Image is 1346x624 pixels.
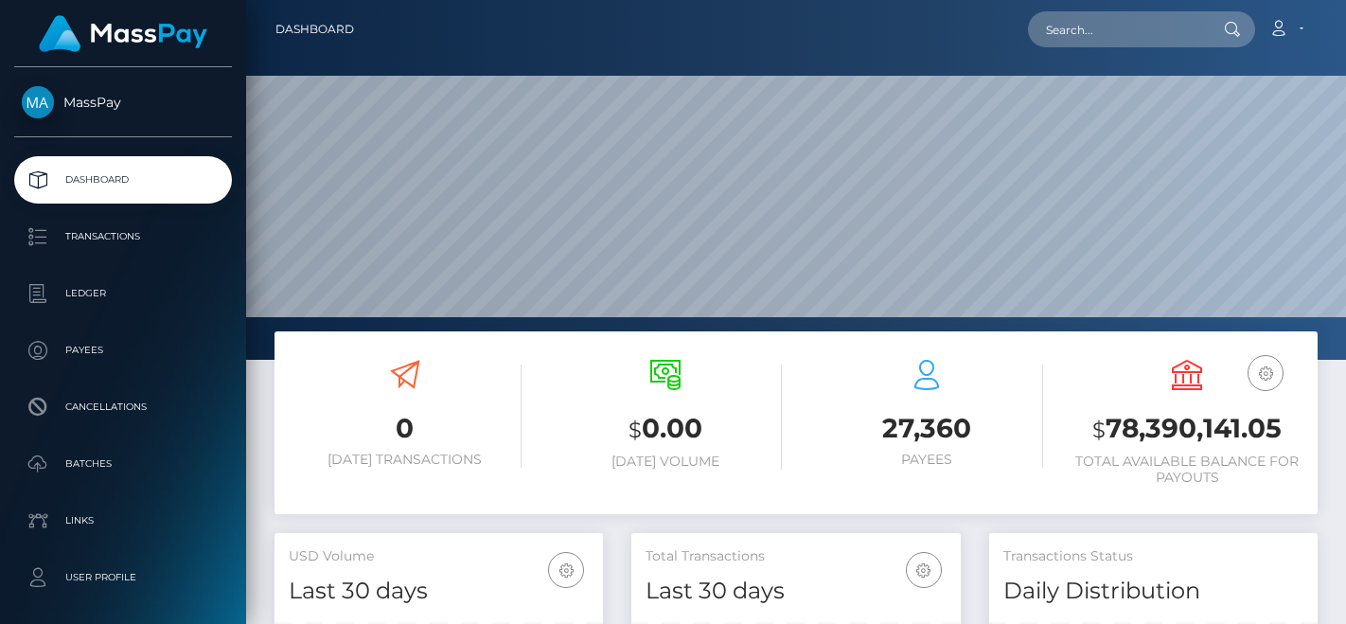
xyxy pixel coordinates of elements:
[22,393,224,421] p: Cancellations
[289,410,522,447] h3: 0
[14,497,232,544] a: Links
[14,156,232,204] a: Dashboard
[1071,410,1304,449] h3: 78,390,141.05
[22,223,224,251] p: Transactions
[22,279,224,308] p: Ledger
[14,213,232,260] a: Transactions
[39,15,207,52] img: MassPay Logo
[22,563,224,592] p: User Profile
[1003,547,1303,566] h5: Transactions Status
[550,454,783,470] h6: [DATE] Volume
[1028,11,1206,47] input: Search...
[14,94,232,111] span: MassPay
[22,166,224,194] p: Dashboard
[22,507,224,535] p: Links
[629,417,642,443] small: $
[646,547,946,566] h5: Total Transactions
[22,336,224,365] p: Payees
[1003,575,1303,608] h4: Daily Distribution
[289,575,589,608] h4: Last 30 days
[14,270,232,317] a: Ledger
[1092,417,1106,443] small: $
[14,383,232,431] a: Cancellations
[550,410,783,449] h3: 0.00
[22,86,54,118] img: MassPay
[646,575,946,608] h4: Last 30 days
[810,452,1043,468] h6: Payees
[275,9,354,49] a: Dashboard
[14,554,232,601] a: User Profile
[14,327,232,374] a: Payees
[289,547,589,566] h5: USD Volume
[810,410,1043,447] h3: 27,360
[14,440,232,488] a: Batches
[1071,454,1304,486] h6: Total Available Balance for Payouts
[289,452,522,468] h6: [DATE] Transactions
[22,450,224,478] p: Batches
